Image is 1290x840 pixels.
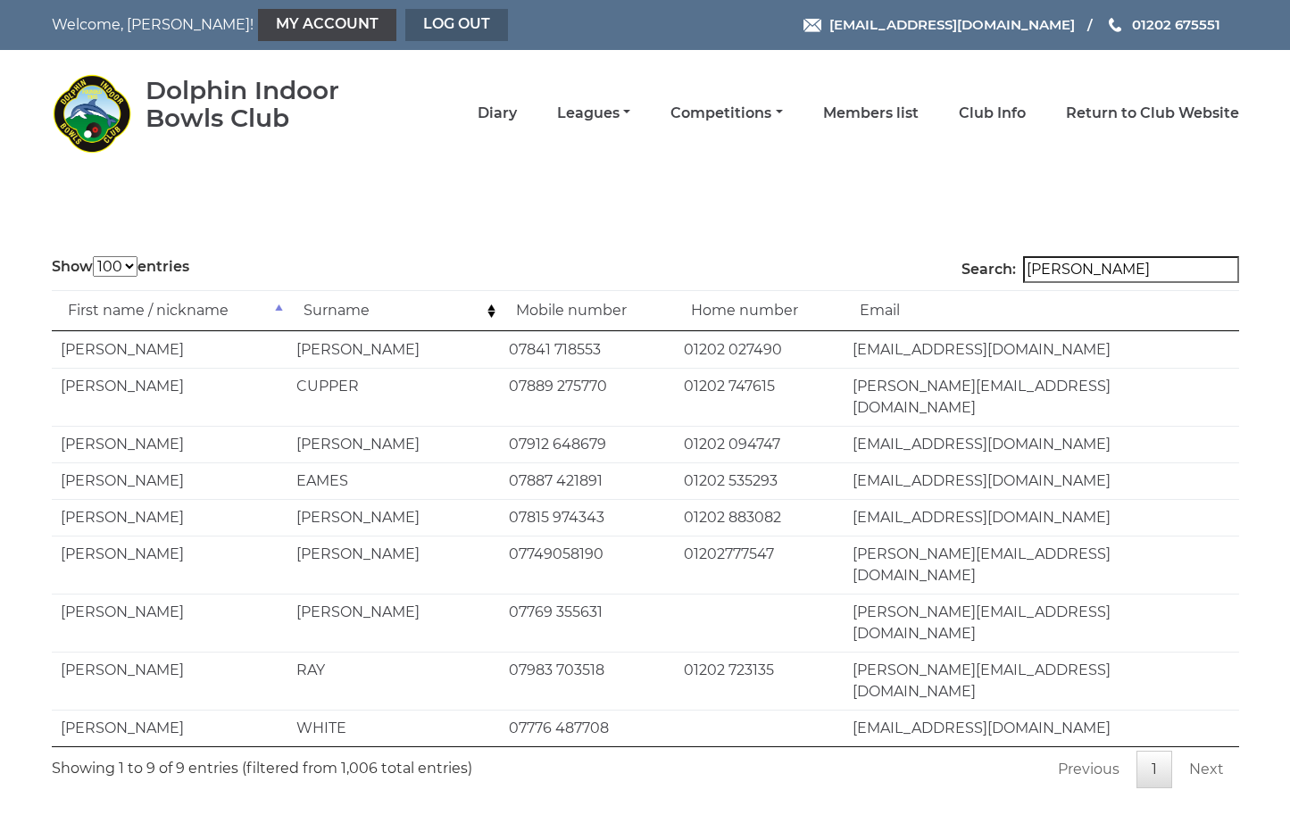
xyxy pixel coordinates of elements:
td: 07769 355631 [500,594,675,652]
a: Email [EMAIL_ADDRESS][DOMAIN_NAME] [803,14,1075,35]
input: Search: [1023,256,1239,283]
td: Surname: activate to sort column ascending [287,290,500,331]
td: 07983 703518 [500,652,675,710]
td: Email [844,290,1239,331]
td: 01202777547 [675,536,844,594]
td: [PERSON_NAME] [287,426,500,462]
td: WHITE [287,710,500,746]
a: 1 [1136,751,1172,788]
label: Search: [961,256,1239,283]
td: [PERSON_NAME][EMAIL_ADDRESS][DOMAIN_NAME] [844,536,1239,594]
td: [PERSON_NAME] [287,331,500,368]
td: [EMAIL_ADDRESS][DOMAIN_NAME] [844,462,1239,499]
div: Dolphin Indoor Bowls Club [146,77,391,132]
span: 01202 675551 [1132,16,1220,33]
a: Previous [1043,751,1135,788]
td: [PERSON_NAME] [287,594,500,652]
td: 01202 747615 [675,368,844,426]
a: Leagues [557,104,630,123]
td: [EMAIL_ADDRESS][DOMAIN_NAME] [844,710,1239,746]
td: [PERSON_NAME] [52,331,287,368]
td: [EMAIL_ADDRESS][DOMAIN_NAME] [844,426,1239,462]
td: 01202 723135 [675,652,844,710]
td: [PERSON_NAME] [52,426,287,462]
a: Diary [478,104,517,123]
img: Dolphin Indoor Bowls Club [52,73,132,154]
td: Mobile number [500,290,675,331]
td: EAMES [287,462,500,499]
td: 07749058190 [500,536,675,594]
td: [PERSON_NAME] [52,536,287,594]
a: Competitions [670,104,782,123]
td: 07815 974343 [500,499,675,536]
img: Email [803,19,821,32]
td: [PERSON_NAME][EMAIL_ADDRESS][DOMAIN_NAME] [844,594,1239,652]
td: 07887 421891 [500,462,675,499]
a: Next [1174,751,1239,788]
td: [PERSON_NAME] [52,652,287,710]
td: CUPPER [287,368,500,426]
td: First name / nickname: activate to sort column descending [52,290,287,331]
td: [PERSON_NAME][EMAIL_ADDRESS][DOMAIN_NAME] [844,368,1239,426]
td: [PERSON_NAME] [287,499,500,536]
td: [PERSON_NAME] [287,536,500,594]
a: Return to Club Website [1066,104,1239,123]
select: Showentries [93,256,137,277]
td: [PERSON_NAME] [52,368,287,426]
td: 07841 718553 [500,331,675,368]
span: [EMAIL_ADDRESS][DOMAIN_NAME] [829,16,1075,33]
a: Log out [405,9,508,41]
td: 01202 027490 [675,331,844,368]
td: [PERSON_NAME] [52,594,287,652]
td: 01202 094747 [675,426,844,462]
a: Phone us 01202 675551 [1106,14,1220,35]
td: [PERSON_NAME] [52,462,287,499]
a: Club Info [959,104,1026,123]
td: 01202 535293 [675,462,844,499]
td: Home number [675,290,844,331]
nav: Welcome, [PERSON_NAME]! [52,9,531,41]
img: Phone us [1109,18,1121,32]
td: 07776 487708 [500,710,675,746]
td: 07912 648679 [500,426,675,462]
td: [PERSON_NAME] [52,499,287,536]
td: [PERSON_NAME][EMAIL_ADDRESS][DOMAIN_NAME] [844,652,1239,710]
a: My Account [258,9,396,41]
td: 01202 883082 [675,499,844,536]
td: [PERSON_NAME] [52,710,287,746]
label: Show entries [52,256,189,278]
a: Members list [823,104,919,123]
td: [EMAIL_ADDRESS][DOMAIN_NAME] [844,499,1239,536]
td: 07889 275770 [500,368,675,426]
div: Showing 1 to 9 of 9 entries (filtered from 1,006 total entries) [52,747,472,779]
td: [EMAIL_ADDRESS][DOMAIN_NAME] [844,331,1239,368]
td: RAY [287,652,500,710]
